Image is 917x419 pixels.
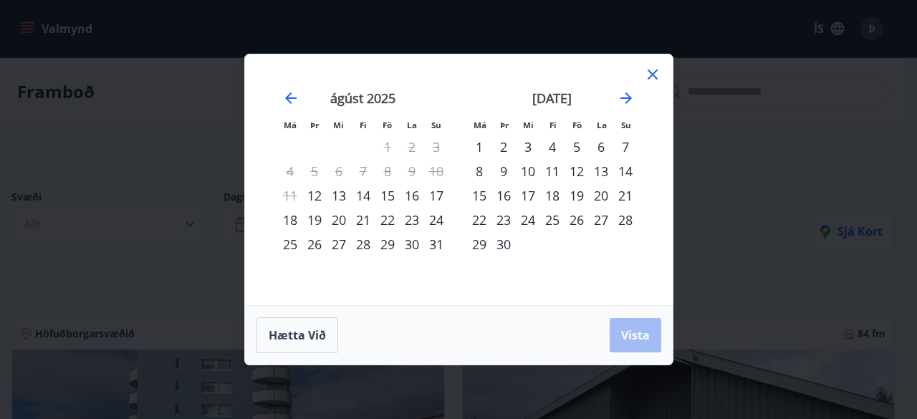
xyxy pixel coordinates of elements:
div: Calendar [262,72,656,288]
small: Má [284,120,297,130]
td: Choose laugardagur, 30. ágúst 2025 as your check-in date. It’s available. [400,232,424,256]
td: Not available. föstudagur, 1. ágúst 2025 [375,135,400,159]
div: 16 [400,183,424,208]
td: Choose laugardagur, 13. september 2025 as your check-in date. It’s available. [589,159,613,183]
small: Þr [310,120,319,130]
td: Not available. mánudagur, 11. ágúst 2025 [278,183,302,208]
small: Fi [549,120,557,130]
div: 23 [491,208,516,232]
td: Choose föstudagur, 5. september 2025 as your check-in date. It’s available. [565,135,589,159]
div: 2 [491,135,516,159]
td: Choose þriðjudagur, 12. ágúst 2025 as your check-in date. It’s available. [302,183,327,208]
td: Not available. sunnudagur, 10. ágúst 2025 [424,159,448,183]
small: La [597,120,607,130]
div: 22 [467,208,491,232]
div: 30 [491,232,516,256]
div: 21 [613,183,638,208]
td: Choose laugardagur, 27. september 2025 as your check-in date. It’s available. [589,208,613,232]
strong: ágúst 2025 [330,90,395,107]
td: Not available. þriðjudagur, 5. ágúst 2025 [302,159,327,183]
small: Fö [572,120,582,130]
td: Choose föstudagur, 12. september 2025 as your check-in date. It’s available. [565,159,589,183]
td: Choose sunnudagur, 21. september 2025 as your check-in date. It’s available. [613,183,638,208]
td: Choose sunnudagur, 31. ágúst 2025 as your check-in date. It’s available. [424,232,448,256]
td: Choose miðvikudagur, 17. september 2025 as your check-in date. It’s available. [516,183,540,208]
div: 23 [400,208,424,232]
td: Choose mánudagur, 18. ágúst 2025 as your check-in date. It’s available. [278,208,302,232]
td: Choose miðvikudagur, 24. september 2025 as your check-in date. It’s available. [516,208,540,232]
div: 17 [516,183,540,208]
div: 25 [540,208,565,232]
div: 16 [491,183,516,208]
div: 28 [351,232,375,256]
td: Choose fimmtudagur, 28. ágúst 2025 as your check-in date. It’s available. [351,232,375,256]
div: 11 [540,159,565,183]
div: 20 [327,208,351,232]
td: Choose fimmtudagur, 14. ágúst 2025 as your check-in date. It’s available. [351,183,375,208]
div: 12 [565,159,589,183]
div: 29 [375,232,400,256]
td: Choose föstudagur, 26. september 2025 as your check-in date. It’s available. [565,208,589,232]
td: Not available. mánudagur, 4. ágúst 2025 [278,159,302,183]
div: 22 [375,208,400,232]
td: Choose laugardagur, 20. september 2025 as your check-in date. It’s available. [589,183,613,208]
td: Choose sunnudagur, 24. ágúst 2025 as your check-in date. It’s available. [424,208,448,232]
div: 27 [327,232,351,256]
div: 29 [467,232,491,256]
div: 17 [424,183,448,208]
td: Choose laugardagur, 23. ágúst 2025 as your check-in date. It’s available. [400,208,424,232]
div: Move forward to switch to the next month. [618,90,635,107]
td: Choose mánudagur, 22. september 2025 as your check-in date. It’s available. [467,208,491,232]
td: Choose sunnudagur, 14. september 2025 as your check-in date. It’s available. [613,159,638,183]
div: 9 [491,159,516,183]
td: Choose miðvikudagur, 10. september 2025 as your check-in date. It’s available. [516,159,540,183]
div: 14 [351,183,375,208]
td: Choose sunnudagur, 17. ágúst 2025 as your check-in date. It’s available. [424,183,448,208]
div: 14 [613,159,638,183]
td: Choose miðvikudagur, 13. ágúst 2025 as your check-in date. It’s available. [327,183,351,208]
div: 28 [613,208,638,232]
div: 21 [351,208,375,232]
div: 12 [302,183,327,208]
small: La [407,120,417,130]
span: Hætta við [269,327,326,343]
div: 7 [613,135,638,159]
div: 6 [589,135,613,159]
td: Choose mánudagur, 8. september 2025 as your check-in date. It’s available. [467,159,491,183]
div: 27 [589,208,613,232]
td: Choose þriðjudagur, 2. september 2025 as your check-in date. It’s available. [491,135,516,159]
small: Su [621,120,631,130]
td: Not available. laugardagur, 9. ágúst 2025 [400,159,424,183]
td: Choose sunnudagur, 7. september 2025 as your check-in date. It’s available. [613,135,638,159]
div: 18 [278,208,302,232]
td: Choose sunnudagur, 28. september 2025 as your check-in date. It’s available. [613,208,638,232]
small: Mi [333,120,344,130]
td: Choose föstudagur, 15. ágúst 2025 as your check-in date. It’s available. [375,183,400,208]
small: Fi [360,120,367,130]
small: Mi [523,120,534,130]
div: 8 [467,159,491,183]
div: 20 [589,183,613,208]
div: 13 [589,159,613,183]
strong: [DATE] [532,90,572,107]
small: Þr [500,120,509,130]
div: 26 [565,208,589,232]
div: 24 [516,208,540,232]
small: Su [431,120,441,130]
td: Choose föstudagur, 29. ágúst 2025 as your check-in date. It’s available. [375,232,400,256]
div: 18 [540,183,565,208]
td: Choose þriðjudagur, 30. september 2025 as your check-in date. It’s available. [491,232,516,256]
div: 3 [516,135,540,159]
div: 24 [424,208,448,232]
td: Choose þriðjudagur, 26. ágúst 2025 as your check-in date. It’s available. [302,232,327,256]
div: 26 [302,232,327,256]
div: 15 [467,183,491,208]
td: Choose mánudagur, 25. ágúst 2025 as your check-in date. It’s available. [278,232,302,256]
div: 19 [302,208,327,232]
div: 5 [565,135,589,159]
td: Choose mánudagur, 15. september 2025 as your check-in date. It’s available. [467,183,491,208]
div: 10 [516,159,540,183]
td: Choose mánudagur, 1. september 2025 as your check-in date. It’s available. [467,135,491,159]
td: Choose fimmtudagur, 25. september 2025 as your check-in date. It’s available. [540,208,565,232]
td: Choose laugardagur, 6. september 2025 as your check-in date. It’s available. [589,135,613,159]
